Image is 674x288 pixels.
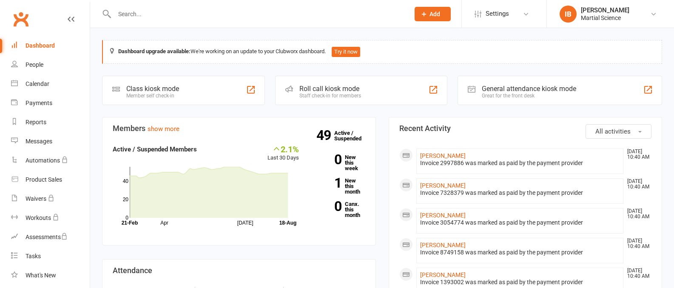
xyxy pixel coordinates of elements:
a: 0New this week [312,154,365,171]
div: Workouts [26,214,51,221]
time: [DATE] 10:40 AM [623,179,651,190]
div: Tasks [26,253,41,259]
a: Assessments [11,228,90,247]
a: Workouts [11,208,90,228]
div: Invoice 2997886 was marked as paid by the payment provider [420,160,620,167]
strong: 49 [316,129,334,142]
div: Payments [26,100,52,106]
time: [DATE] 10:40 AM [623,208,651,220]
a: Tasks [11,247,90,266]
div: [PERSON_NAME] [581,6,629,14]
div: Roll call kiosk mode [299,85,361,93]
div: Member self check-in [126,93,179,99]
div: What's New [26,272,56,279]
h3: Attendance [113,266,365,275]
div: Class kiosk mode [126,85,179,93]
button: Add [415,7,451,21]
strong: Dashboard upgrade available: [118,48,191,54]
a: Automations [11,151,90,170]
div: Invoice 1393002 was marked as paid by the payment provider [420,279,620,286]
div: Calendar [26,80,49,87]
a: Reports [11,113,90,132]
a: 1New this month [312,178,365,194]
div: 2.1% [267,144,299,154]
div: Assessments [26,234,68,240]
strong: 0 [312,153,341,166]
div: Dashboard [26,42,55,49]
div: Martial Science [581,14,629,22]
button: Try it now [332,47,360,57]
button: All activities [586,124,651,139]
div: General attendance kiosk mode [482,85,576,93]
h3: Recent Activity [399,124,652,133]
a: [PERSON_NAME] [420,212,466,219]
a: Clubworx [10,9,31,30]
div: Great for the front desk [482,93,576,99]
a: Calendar [11,74,90,94]
a: Waivers [11,189,90,208]
span: All activities [595,128,631,135]
span: Settings [486,4,509,23]
a: 49Active / Suspended [334,124,372,148]
div: Invoice 3054774 was marked as paid by the payment provider [420,219,620,226]
div: People [26,61,43,68]
div: Product Sales [26,176,62,183]
div: IB [560,6,577,23]
strong: 0 [312,200,341,213]
div: Reports [26,119,46,125]
a: show more [148,125,179,133]
a: [PERSON_NAME] [420,271,466,278]
a: What's New [11,266,90,285]
time: [DATE] 10:40 AM [623,238,651,249]
div: Invoice 7328379 was marked as paid by the payment provider [420,189,620,197]
a: [PERSON_NAME] [420,242,466,248]
div: Last 30 Days [267,144,299,163]
div: Invoice 8749158 was marked as paid by the payment provider [420,249,620,256]
h3: Members [113,124,365,133]
a: People [11,55,90,74]
time: [DATE] 10:40 AM [623,268,651,279]
div: Messages [26,138,52,145]
div: We're working on an update to your Clubworx dashboard. [102,40,662,64]
a: Dashboard [11,36,90,55]
div: Waivers [26,195,46,202]
a: Payments [11,94,90,113]
div: Staff check-in for members [299,93,361,99]
div: Automations [26,157,60,164]
span: Add [429,11,440,17]
a: [PERSON_NAME] [420,182,466,189]
time: [DATE] 10:40 AM [623,149,651,160]
input: Search... [112,8,404,20]
strong: 1 [312,177,341,189]
strong: Active / Suspended Members [113,145,197,153]
a: Messages [11,132,90,151]
a: [PERSON_NAME] [420,152,466,159]
a: Product Sales [11,170,90,189]
a: 0Canx. this month [312,201,365,218]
